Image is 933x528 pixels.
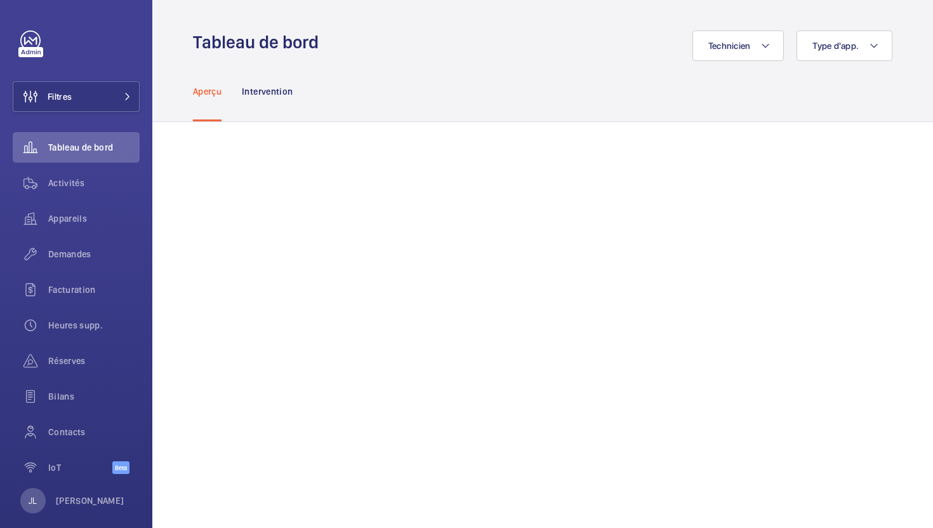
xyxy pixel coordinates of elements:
span: IoT [48,461,112,474]
span: Bilans [48,390,140,403]
p: Aperçu [193,85,222,98]
span: Beta [112,461,129,474]
span: Réserves [48,355,140,367]
span: Type d'app. [812,41,859,51]
span: Heures supp. [48,319,140,332]
p: JL [29,494,37,507]
span: Appareils [48,212,140,225]
span: Tableau de bord [48,141,140,154]
p: Intervention [242,85,293,98]
h1: Tableau de bord [193,30,326,54]
button: Filtres [13,81,140,112]
button: Technicien [692,30,784,61]
p: [PERSON_NAME] [56,494,124,507]
button: Type d'app. [797,30,892,61]
span: Facturation [48,283,140,296]
span: Contacts [48,426,140,438]
span: Demandes [48,248,140,261]
span: Activités [48,177,140,189]
span: Technicien [708,41,751,51]
span: Filtres [48,90,72,103]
